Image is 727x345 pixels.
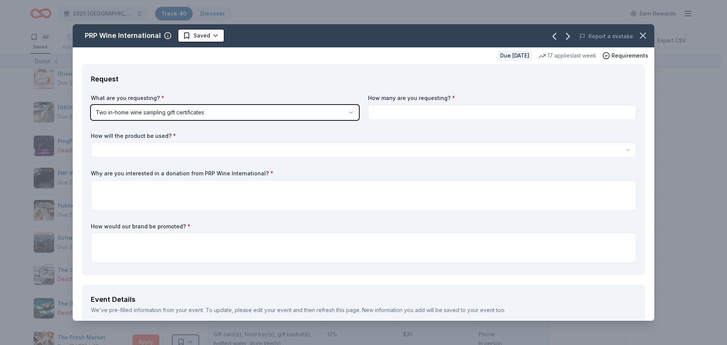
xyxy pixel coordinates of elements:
span: Requirements [612,51,648,60]
label: How would our brand be promoted? [91,223,636,230]
span: Saved [193,31,210,40]
label: Why are you interested in a donation from PRP Wine International? [91,170,636,177]
div: Request [91,73,636,85]
label: What are you requesting? [91,94,359,102]
div: Event Details [91,293,636,306]
div: PRP Wine International [85,30,161,42]
button: Report a mistake [579,32,633,41]
label: How will the product be used? [91,132,636,140]
div: Due [DATE] [497,50,532,61]
label: How many are you requesting? [368,94,636,102]
button: Saved [178,29,225,42]
div: We've pre-filled information from your event. To update, please edit your event and then refresh ... [91,306,636,315]
div: 17 applies last week [538,51,596,60]
button: Requirements [602,51,648,60]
